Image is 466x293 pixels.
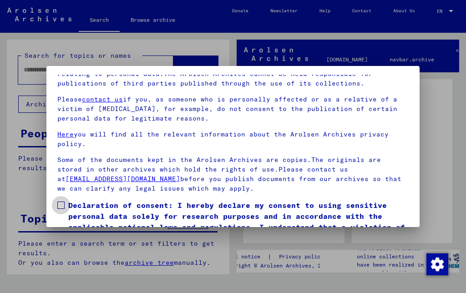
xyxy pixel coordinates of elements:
[57,130,408,149] p: you will find all the relevant information about the Arolsen Archives privacy policy.
[57,95,408,123] p: Please if you, as someone who is personally affected or as a relative of a victim of [MEDICAL_DAT...
[57,155,408,193] p: Some of the documents kept in the Arolsen Archives are copies.The originals are stored in other a...
[82,95,123,103] a: contact us
[66,175,180,183] a: [EMAIL_ADDRESS][DOMAIN_NAME]
[426,253,448,275] img: Change consent
[426,253,448,275] div: Change consent
[68,200,408,243] span: Declaration of consent: I hereby declare my consent to using sensitive personal data solely for r...
[57,130,74,138] a: Here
